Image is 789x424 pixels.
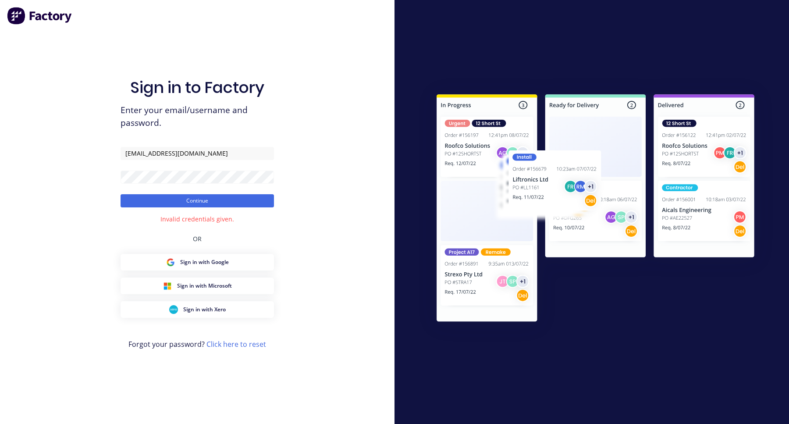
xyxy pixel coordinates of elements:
[169,305,178,314] img: Xero Sign in
[121,104,274,129] span: Enter your email/username and password.
[417,77,774,342] img: Sign in
[7,7,73,25] img: Factory
[183,306,226,314] span: Sign in with Xero
[177,282,232,290] span: Sign in with Microsoft
[121,278,274,294] button: Microsoft Sign inSign in with Microsoft
[160,214,234,224] div: Invalid credentials given.
[121,147,274,160] input: Email/Username
[128,339,266,349] span: Forgot your password?
[121,301,274,318] button: Xero Sign inSign in with Xero
[206,339,266,349] a: Click here to reset
[193,224,202,254] div: OR
[180,258,229,266] span: Sign in with Google
[121,194,274,207] button: Continue
[166,258,175,267] img: Google Sign in
[130,78,264,97] h1: Sign in to Factory
[121,254,274,271] button: Google Sign inSign in with Google
[163,281,172,290] img: Microsoft Sign in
